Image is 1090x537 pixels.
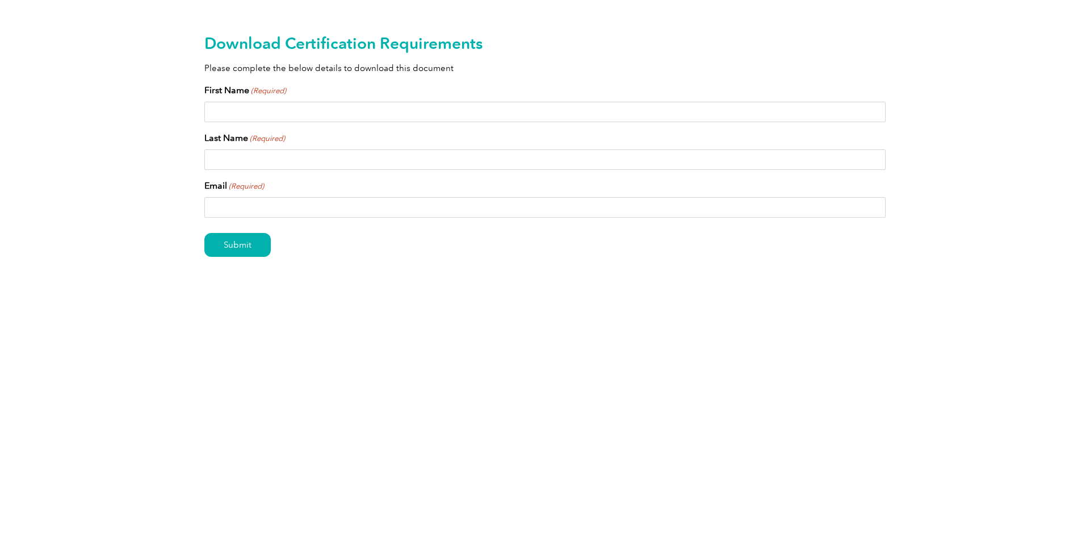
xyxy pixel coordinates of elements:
h2: Download Certification Requirements [204,34,886,52]
label: First Name [204,84,286,97]
label: Last Name [204,131,285,145]
p: Please complete the below details to download this document [204,62,886,74]
label: Email [204,179,264,193]
input: Submit [204,233,271,257]
span: (Required) [228,181,265,192]
span: (Required) [249,133,286,144]
span: (Required) [250,85,287,97]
